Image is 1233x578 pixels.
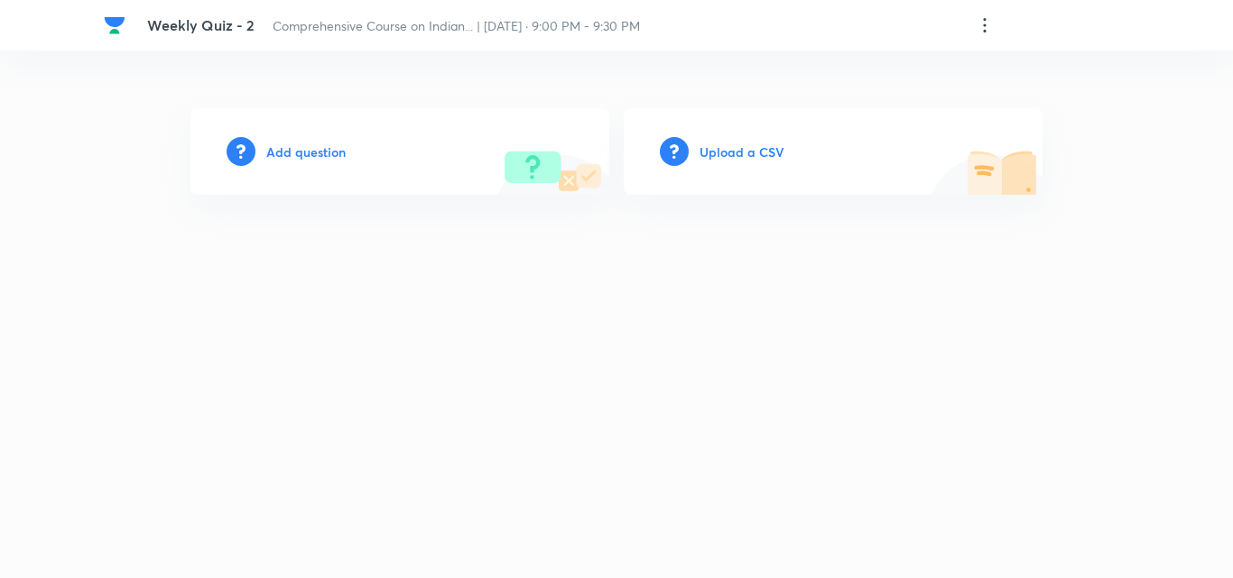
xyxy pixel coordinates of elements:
[700,143,784,161] label: Upload a CSV
[104,14,125,36] img: Company Logo
[273,17,640,34] span: Comprehensive Course on Indian... | [DATE] · 9:00 PM - 9:30 PM
[147,15,255,34] span: Weekly Quiz - 2
[266,142,346,161] h6: Add question
[104,14,133,36] a: Company Logo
